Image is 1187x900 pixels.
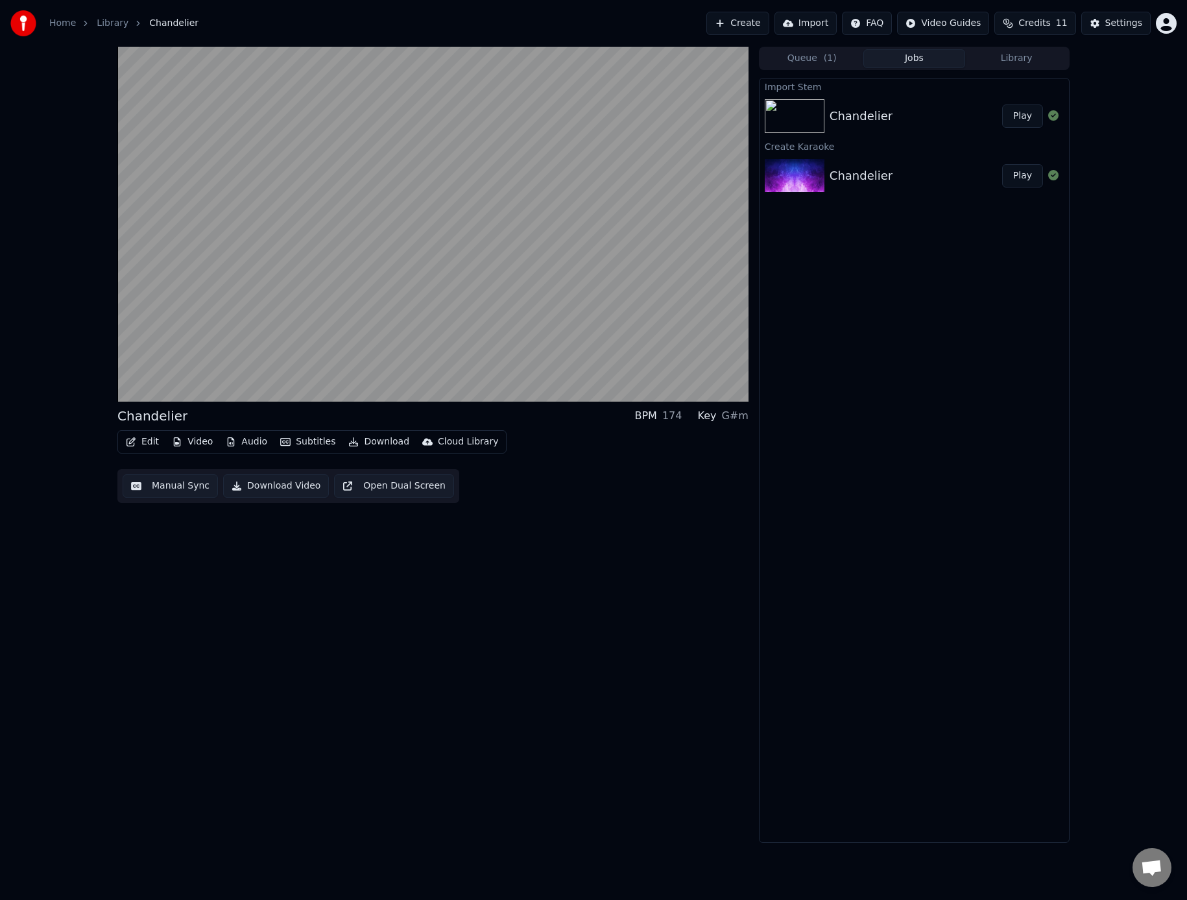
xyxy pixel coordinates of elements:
nav: breadcrumb [49,17,198,30]
a: Library [97,17,128,30]
button: Play [1002,164,1043,188]
a: Open chat [1133,848,1171,887]
div: 174 [662,408,682,424]
button: Download [343,433,414,451]
button: Jobs [863,49,966,68]
button: Video Guides [897,12,989,35]
div: G#m [721,408,748,424]
button: Play [1002,104,1043,128]
button: Manual Sync [123,474,218,498]
span: 11 [1056,17,1068,30]
button: Video [167,433,218,451]
button: Edit [121,433,164,451]
button: Audio [221,433,272,451]
button: FAQ [842,12,892,35]
div: BPM [634,408,656,424]
button: Open Dual Screen [334,474,454,498]
div: Chandelier [830,167,893,185]
div: Create Karaoke [760,138,1069,154]
a: Home [49,17,76,30]
img: youka [10,10,36,36]
button: Subtitles [275,433,341,451]
div: Cloud Library [438,435,498,448]
span: Chandelier [149,17,198,30]
div: Import Stem [760,79,1069,94]
div: Chandelier [830,107,893,125]
button: Settings [1081,12,1151,35]
button: Queue [761,49,863,68]
span: ( 1 ) [824,52,837,65]
button: Download Video [223,474,329,498]
div: Settings [1105,17,1142,30]
button: Import [774,12,837,35]
div: Chandelier [117,407,187,425]
button: Library [965,49,1068,68]
span: Credits [1018,17,1050,30]
div: Key [697,408,716,424]
button: Create [706,12,769,35]
button: Credits11 [994,12,1075,35]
